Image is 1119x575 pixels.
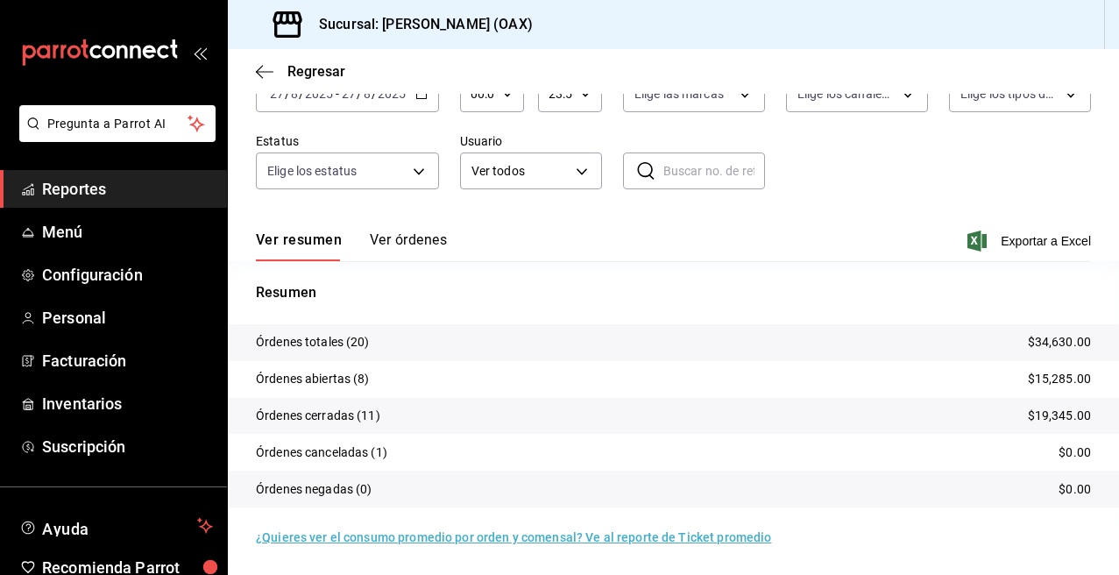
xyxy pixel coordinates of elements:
[960,85,1059,103] span: Elige los tipos de orden
[256,333,370,351] p: Órdenes totales (20)
[256,530,771,544] a: ¿Quieres ver el consumo promedio por orden y comensal? Ve al reporte de Ticket promedio
[42,220,213,244] span: Menú
[299,87,304,101] span: /
[42,392,213,415] span: Inventarios
[634,85,724,103] span: Elige las marcas
[1028,370,1091,388] p: $15,285.00
[256,370,370,388] p: Órdenes abiertas (8)
[42,515,190,536] span: Ayuda
[256,480,372,499] p: Órdenes negadas (0)
[377,87,407,101] input: ----
[290,87,299,101] input: --
[267,162,357,180] span: Elige los estatus
[471,162,570,181] span: Ver todos
[256,231,342,261] button: Ver resumen
[372,87,377,101] span: /
[285,87,290,101] span: /
[341,87,357,101] input: --
[42,349,213,373] span: Facturación
[256,135,439,147] label: Estatus
[256,231,447,261] div: navigation tabs
[256,444,387,462] p: Órdenes canceladas (1)
[42,263,213,287] span: Configuración
[305,14,533,35] h3: Sucursal: [PERSON_NAME] (OAX)
[269,87,285,101] input: --
[363,87,372,101] input: --
[42,435,213,458] span: Suscripción
[460,135,602,147] label: Usuario
[47,115,188,133] span: Pregunta a Parrot AI
[256,407,380,425] p: Órdenes cerradas (11)
[19,105,216,142] button: Pregunta a Parrot AI
[256,282,1091,303] p: Resumen
[370,231,447,261] button: Ver órdenes
[357,87,362,101] span: /
[256,63,345,80] button: Regresar
[12,127,216,146] a: Pregunta a Parrot AI
[287,63,345,80] span: Regresar
[797,85,896,103] span: Elige los canales de venta
[1059,444,1091,462] p: $0.00
[1028,407,1091,425] p: $19,345.00
[304,87,334,101] input: ----
[42,306,213,330] span: Personal
[971,231,1091,252] button: Exportar a Excel
[193,46,207,60] button: open_drawer_menu
[1059,480,1091,499] p: $0.00
[1028,333,1091,351] p: $34,630.00
[663,153,765,188] input: Buscar no. de referencia
[42,177,213,201] span: Reportes
[336,87,339,101] span: -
